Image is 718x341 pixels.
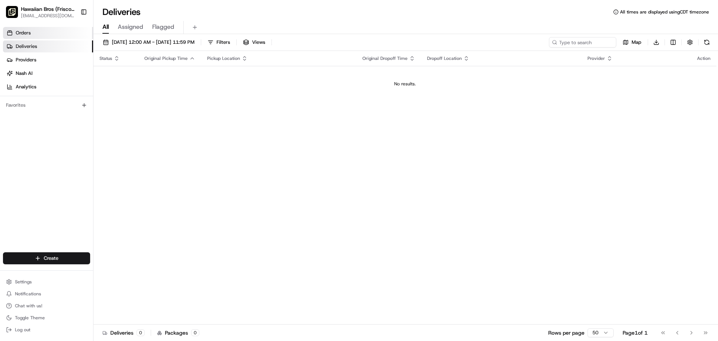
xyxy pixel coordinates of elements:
[102,6,141,18] h1: Deliveries
[619,37,645,48] button: Map
[3,3,77,21] button: Hawaiian Bros (Frisco TX_Dallas Pkwy)Hawaiian Bros (Frisco [GEOGRAPHIC_DATA] Pkwy)[EMAIL_ADDRESS]...
[548,329,584,337] p: Rows per page
[7,7,22,22] img: Nash
[7,30,136,42] p: Welcome 👋
[144,55,188,61] span: Original Pickup Time
[204,37,233,48] button: Filters
[623,329,648,337] div: Page 1 of 1
[157,329,199,337] div: Packages
[3,289,90,299] button: Notifications
[697,55,711,61] div: Action
[217,39,230,46] span: Filters
[60,106,123,119] a: 💻API Documentation
[19,48,123,56] input: Clear
[15,303,42,309] span: Chat with us!
[3,81,93,93] a: Analytics
[3,325,90,335] button: Log out
[3,67,93,79] a: Nash AI
[102,22,109,31] span: All
[53,127,90,133] a: Powered byPylon
[16,70,33,77] span: Nash AI
[25,71,123,79] div: Start new chat
[21,13,74,19] button: [EMAIL_ADDRESS][DOMAIN_NAME]
[16,30,31,36] span: Orders
[102,329,145,337] div: Deliveries
[620,9,709,15] span: All times are displayed using CDT timezone
[4,106,60,119] a: 📗Knowledge Base
[16,83,36,90] span: Analytics
[16,43,37,50] span: Deliveries
[587,55,605,61] span: Provider
[207,55,240,61] span: Pickup Location
[118,22,143,31] span: Assigned
[127,74,136,83] button: Start new chat
[15,327,30,333] span: Log out
[632,39,641,46] span: Map
[96,81,714,87] div: No results.
[6,6,18,18] img: Hawaiian Bros (Frisco TX_Dallas Pkwy)
[3,252,90,264] button: Create
[240,37,269,48] button: Views
[427,55,462,61] span: Dropoff Location
[3,301,90,311] button: Chat with us!
[15,279,32,285] span: Settings
[99,37,198,48] button: [DATE] 12:00 AM - [DATE] 11:59 PM
[136,329,145,336] div: 0
[44,255,58,262] span: Create
[71,109,120,116] span: API Documentation
[25,79,95,85] div: We're available if you need us!
[3,313,90,323] button: Toggle Theme
[7,71,21,85] img: 1736555255976-a54dd68f-1ca7-489b-9aae-adbdc363a1c4
[15,291,41,297] span: Notifications
[3,40,93,52] a: Deliveries
[99,55,112,61] span: Status
[16,57,36,63] span: Providers
[152,22,174,31] span: Flagged
[191,329,199,336] div: 0
[252,39,265,46] span: Views
[702,37,712,48] button: Refresh
[21,5,74,13] button: Hawaiian Bros (Frisco [GEOGRAPHIC_DATA] Pkwy)
[15,315,45,321] span: Toggle Theme
[3,54,93,66] a: Providers
[74,127,90,133] span: Pylon
[63,109,69,115] div: 💻
[549,37,616,48] input: Type to search
[3,27,93,39] a: Orders
[112,39,194,46] span: [DATE] 12:00 AM - [DATE] 11:59 PM
[7,109,13,115] div: 📗
[3,99,90,111] div: Favorites
[15,109,57,116] span: Knowledge Base
[3,277,90,287] button: Settings
[362,55,408,61] span: Original Dropoff Time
